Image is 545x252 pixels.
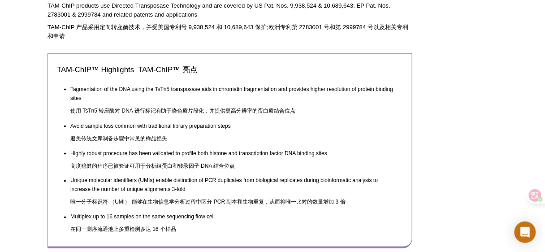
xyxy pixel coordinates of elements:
li: Unique molecular identifiers (UMIs) enable distinction of PCR duplicates from biological replicat... [70,174,395,210]
font: TAM-ChIP™ 亮点 [138,65,198,74]
div: Open Intercom Messenger [515,222,536,243]
li: Highly robust procedure has been validated to profile both histone and transcription factor DNA b... [70,147,395,174]
font: 唯一分子标识符 （UMI） 能够在生物信息学分析过程中区分 PCR 副本和生物重复，从而将唯一比对的数量增加 3 倍 [70,199,346,205]
font: 在同一测序流通池上多重检测多达 16 个样品 [70,226,176,233]
p: TAM-ChIP products use Directed Transposase Technology and are covered by US Pat. Nos. 9,938,524 &... [48,1,412,44]
li: Avoid sample loss common with traditional library preparation steps [70,119,395,147]
font: 高度稳健的程序已被验证可用于分析组蛋白和转录因子 DNA 结合位点 [70,163,235,169]
li: Tagmentation of the DNA using the TsTn5 transposase aids in chromatin fragmentation and provides ... [70,82,395,119]
li: Multiplex up to 16 samples on the same sequencing flow cell [70,210,395,238]
font: 使用 TsTn5 转座酶对 DNA 进行标记有助于染色质片段化，并提供更高分辨率的蛋白质结合位点 [70,108,296,114]
h3: TAM-ChIP™ Highlights [57,65,403,75]
font: TAM-ChIP 产品采用定向转座酶技术，并受美国专利号 9,938,524 和 10,689,643 保护;欧洲专利第 2783001 号和第 2999784 号以及相关专利和申请 [48,24,408,39]
font: 避免传统文库制备步骤中常见的样品损失 [70,135,167,142]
